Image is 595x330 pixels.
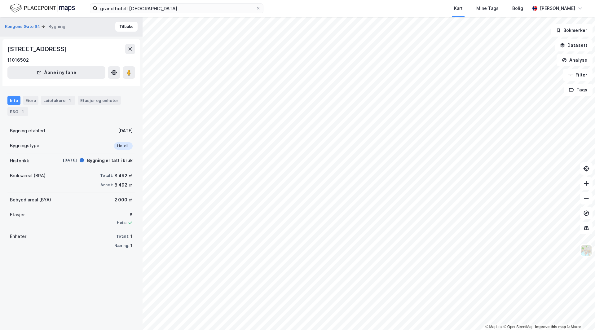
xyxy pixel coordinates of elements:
div: Bolig [512,5,523,12]
div: Bygning er tatt i bruk [87,157,133,164]
div: 8 [117,211,133,218]
div: Kontrollprogram for chat [564,300,595,330]
div: Bygning etablert [10,127,46,134]
button: Analyse [557,54,593,66]
button: Tilbake [115,22,138,32]
div: Annet: [100,183,113,187]
div: Etasjer [10,211,25,218]
div: Bygningstype [10,142,39,149]
div: Bygning [48,23,65,30]
div: Heis: [117,220,126,225]
img: logo.f888ab2527a4732fd821a326f86c7f29.svg [10,3,75,14]
a: Mapbox [485,325,502,329]
div: Totalt: [116,234,129,239]
div: Totalt: [100,173,113,178]
div: 1 [67,97,73,103]
div: 8 492 ㎡ [114,181,133,189]
div: Eiere [23,96,38,105]
div: 8 492 ㎡ [114,172,133,179]
button: Bokmerker [551,24,593,37]
div: Bebygd areal (BYA) [10,196,51,204]
div: [DATE] [118,127,133,134]
div: 1 [130,242,133,249]
div: Etasjer og enheter [80,98,118,103]
div: Kart [454,5,463,12]
div: 2 000 ㎡ [114,196,133,204]
button: Filter [563,69,593,81]
div: [STREET_ADDRESS] [7,44,68,54]
div: Næring: [114,243,129,248]
div: ESG [7,107,28,116]
button: Tags [564,84,593,96]
img: Z [580,244,592,256]
div: Bruksareal (BRA) [10,172,46,179]
div: Enheter [10,233,26,240]
div: Leietakere [41,96,75,105]
div: Historikk [10,157,29,165]
div: 1 [20,108,26,115]
div: Mine Tags [476,5,499,12]
div: Info [7,96,20,105]
a: Improve this map [535,325,566,329]
button: Datasett [555,39,593,51]
button: Kongens Gate 64 [5,24,41,30]
a: OpenStreetMap [504,325,534,329]
div: [DATE] [52,157,77,163]
iframe: Chat Widget [564,300,595,330]
div: 11016502 [7,56,29,64]
div: [PERSON_NAME] [540,5,575,12]
input: Søk på adresse, matrikkel, gårdeiere, leietakere eller personer [98,4,256,13]
div: 1 [130,233,133,240]
button: Åpne i ny fane [7,66,105,79]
